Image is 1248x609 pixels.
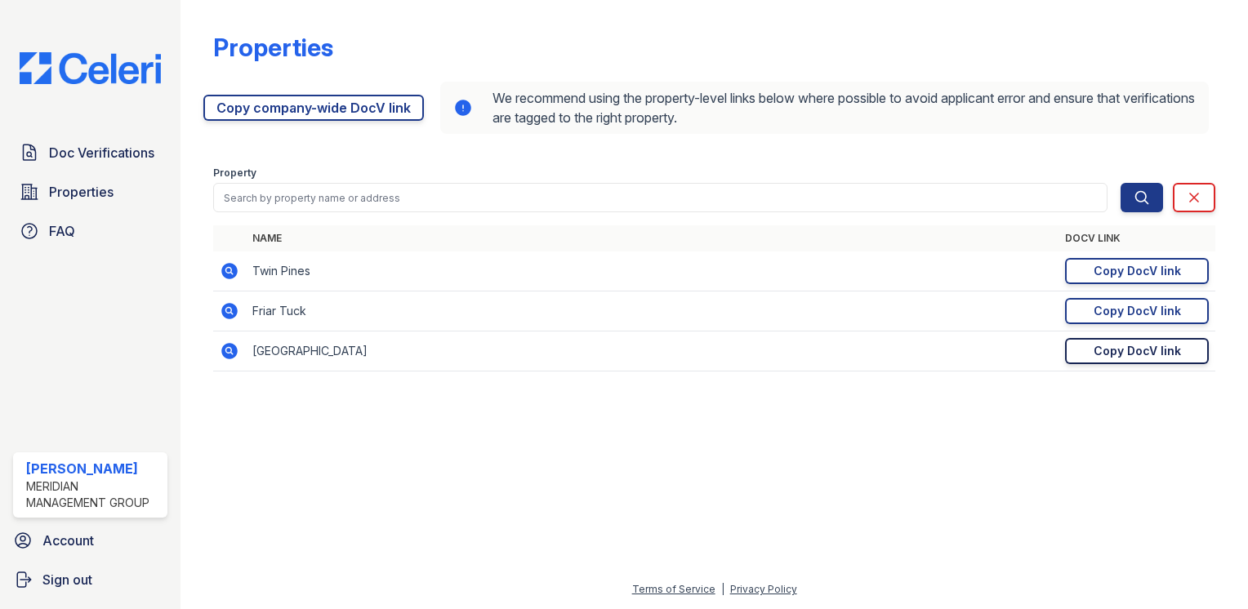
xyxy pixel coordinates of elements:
div: Copy DocV link [1094,303,1181,319]
a: Copy DocV link [1065,258,1209,284]
td: Twin Pines [246,251,1059,291]
input: Search by property name or address [213,183,1108,212]
a: Copy DocV link [1065,338,1209,364]
a: Terms of Service [632,583,715,595]
span: Sign out [42,570,92,589]
th: Name [246,225,1059,251]
span: Account [42,531,94,550]
a: FAQ [13,215,167,247]
a: Sign out [7,563,174,596]
a: Copy company-wide DocV link [203,95,424,121]
a: Account [7,524,174,557]
span: FAQ [49,221,75,241]
th: DocV Link [1059,225,1215,251]
label: Property [213,167,256,180]
td: [GEOGRAPHIC_DATA] [246,331,1059,371]
a: Doc Verifications [13,136,167,169]
div: Properties [213,33,333,62]
span: Doc Verifications [49,143,154,162]
img: CE_Logo_Blue-a8612792a0a2168367f1c8372b55b34899dd931a85d93a1a3d3e32e68fde9ad4.png [7,52,174,84]
div: We recommend using the property-level links below where possible to avoid applicant error and ens... [440,82,1209,134]
div: Copy DocV link [1094,343,1181,359]
div: Meridian Management Group [26,478,161,511]
span: Properties [49,182,114,202]
a: Properties [13,176,167,208]
td: Friar Tuck [246,291,1059,331]
div: | [721,583,724,595]
a: Copy DocV link [1065,298,1209,324]
div: Copy DocV link [1094,263,1181,279]
a: Privacy Policy [730,583,797,595]
div: [PERSON_NAME] [26,459,161,478]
